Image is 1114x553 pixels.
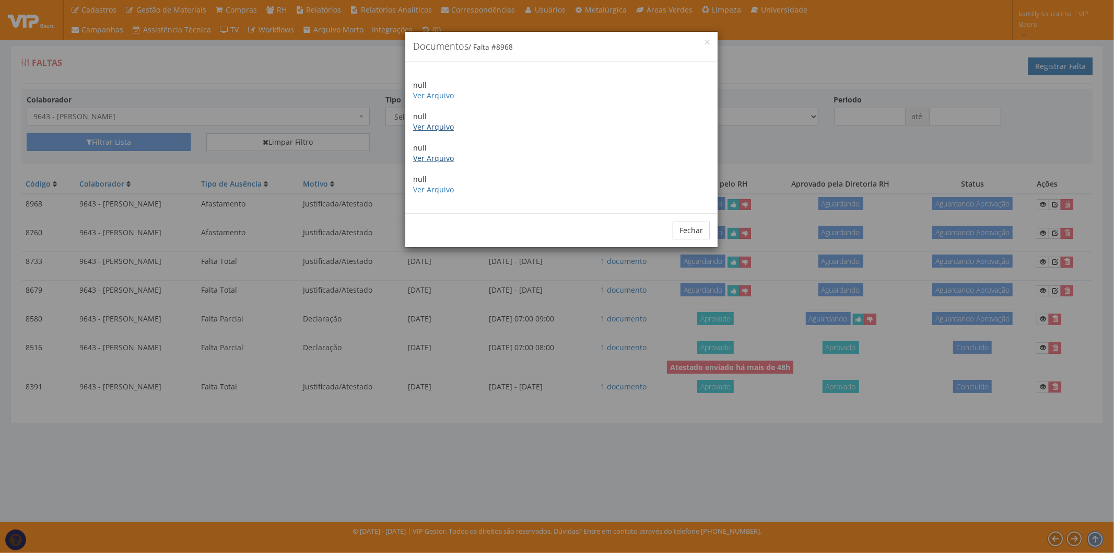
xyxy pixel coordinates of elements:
button: Fechar [673,222,710,239]
a: Ver Arquivo [413,90,454,100]
p: null [413,174,710,195]
small: / Falta # [468,42,513,52]
a: Ver Arquivo [413,185,454,194]
p: null [413,111,710,132]
h4: Documentos [413,40,710,53]
a: Ver Arquivo [413,122,454,132]
p: null [413,80,710,101]
p: null [413,143,710,164]
a: Ver Arquivo [413,153,454,163]
span: 8968 [496,42,513,52]
button: Close [705,40,710,44]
